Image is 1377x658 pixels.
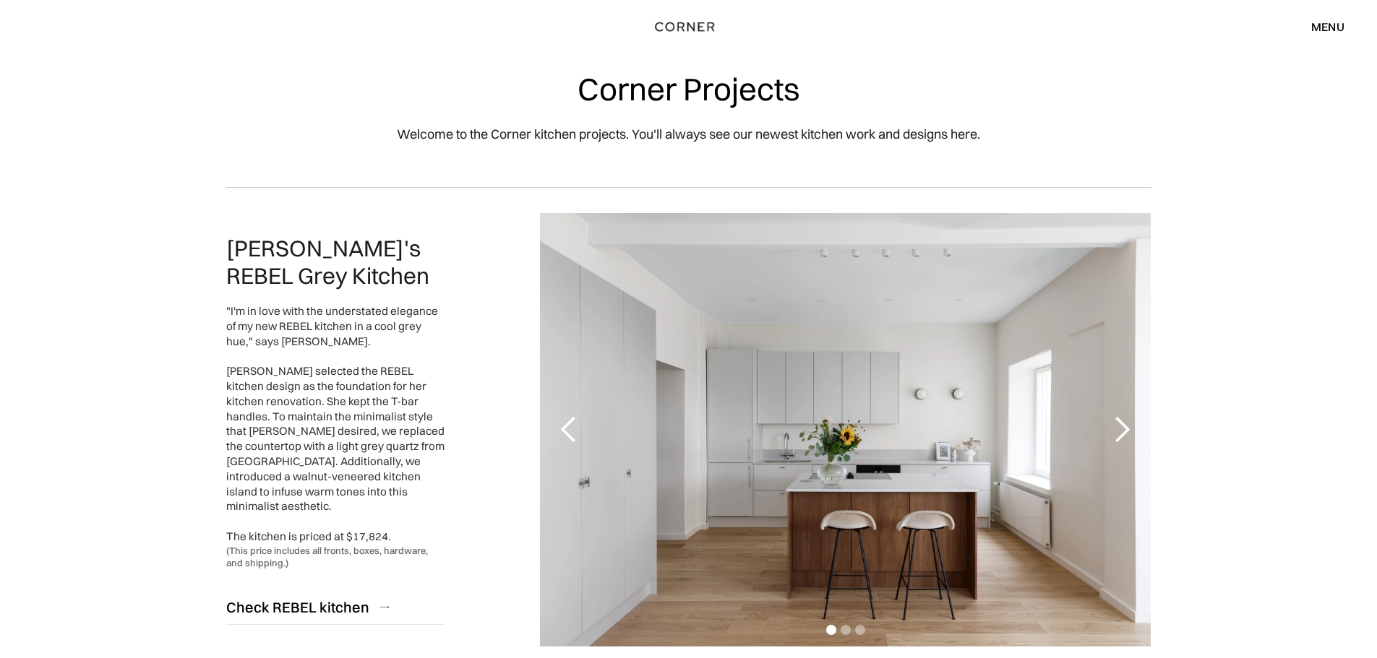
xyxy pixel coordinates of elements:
div: menu [1297,14,1344,39]
div: "I'm in love with the understated elegance of my new REBEL kitchen in a cool grey hue," says [PER... [226,304,445,545]
div: 1 of 3 [540,213,1151,646]
div: menu [1311,21,1344,33]
h1: Corner Projects [578,72,800,106]
a: home [639,17,738,36]
div: Show slide 2 of 3 [841,625,851,635]
div: Show slide 1 of 3 [826,625,836,635]
div: previous slide [540,213,598,646]
a: Check REBEL kitchen [226,589,445,625]
div: Show slide 3 of 3 [855,625,865,635]
h2: [PERSON_NAME]'s REBEL Grey Kitchen [226,235,445,290]
p: Welcome to the Corner kitchen projects. You'll always see our newest kitchen work and designs here. [397,124,980,144]
div: Check REBEL kitchen [226,597,369,617]
div: (This price includes all fronts, boxes, hardware, and shipping.) [226,545,445,570]
div: carousel [540,213,1151,646]
div: next slide [1093,213,1151,646]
